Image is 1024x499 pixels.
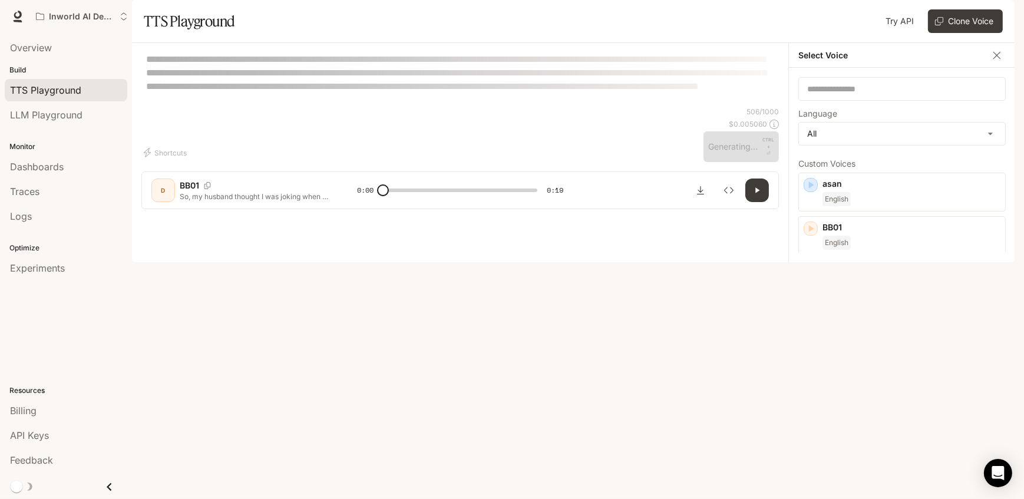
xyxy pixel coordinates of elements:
p: BB01 [180,180,199,191]
button: Inspect [717,179,741,202]
button: Open workspace menu [31,5,133,28]
span: English [822,192,851,206]
p: Inworld AI Demos [49,12,115,22]
p: asan [822,178,1000,190]
h1: TTS Playground [144,9,235,33]
p: Language [798,110,837,118]
span: 0:00 [357,184,374,196]
span: 0:19 [547,184,563,196]
button: Download audio [689,179,712,202]
div: D [154,181,173,200]
p: BB01 [822,222,1000,233]
button: Shortcuts [141,143,191,162]
div: All [799,123,1005,145]
p: So, my husband thought I was joking when I said I’d be “testing” the new waterproof mattress cove... [180,191,329,201]
button: Clone Voice [928,9,1003,33]
a: Try API [881,9,919,33]
p: Custom Voices [798,160,1006,168]
p: $ 0.005060 [729,119,767,129]
p: 506 / 1000 [746,107,779,117]
div: Open Intercom Messenger [984,459,1012,487]
button: Copy Voice ID [199,182,216,189]
span: English [822,236,851,250]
